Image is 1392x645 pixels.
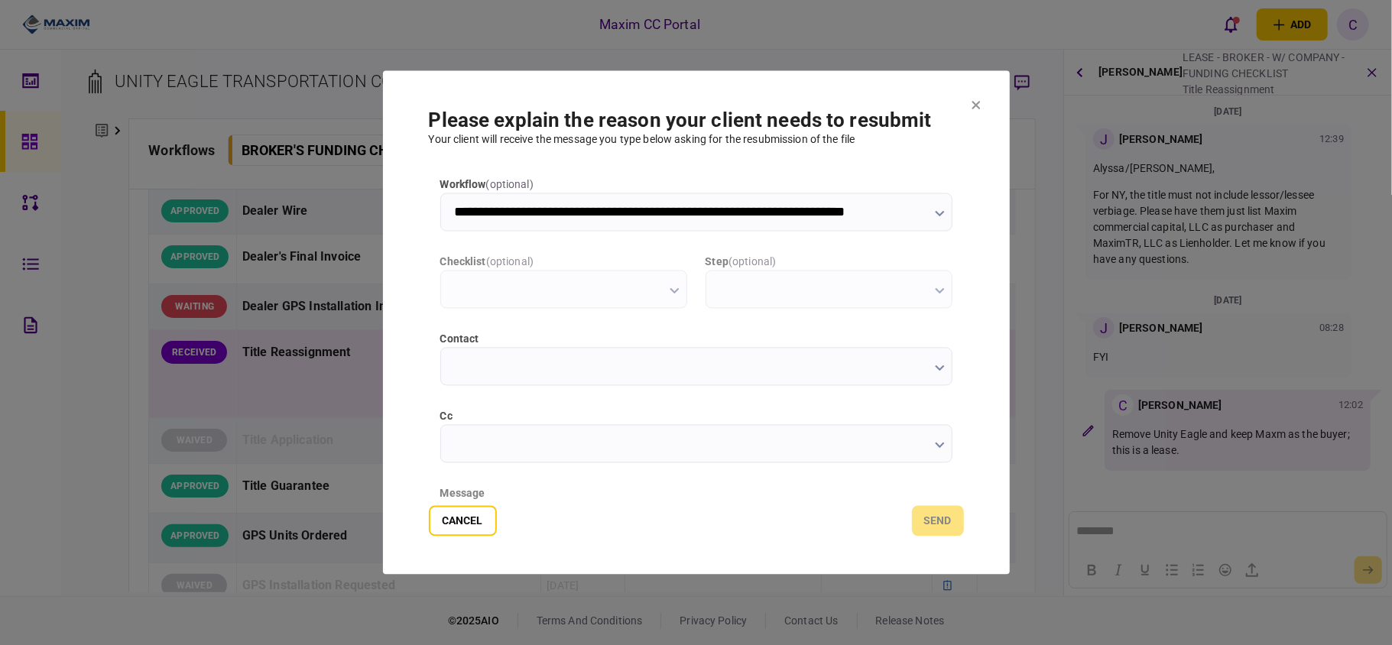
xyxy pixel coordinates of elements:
label: step [706,254,952,271]
input: step [706,271,952,309]
label: cc [440,409,952,425]
div: Your client will receive the message you type below asking for the resubmission of the file [429,132,964,148]
label: workflow [440,177,952,193]
button: Cancel [429,506,497,536]
input: cc [440,425,952,463]
label: checklist [440,254,687,271]
input: workflow [440,193,952,232]
span: ( optional ) [486,179,534,191]
input: contact [440,348,952,386]
div: message [440,486,952,502]
input: checklist [440,271,687,309]
span: ( optional ) [728,256,776,268]
label: contact [440,332,952,348]
span: ( optional ) [486,256,534,268]
body: Rich Text Area. Press ALT-0 for help. [6,12,310,27]
h1: Please explain the reason your client needs to resubmit [429,109,964,132]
